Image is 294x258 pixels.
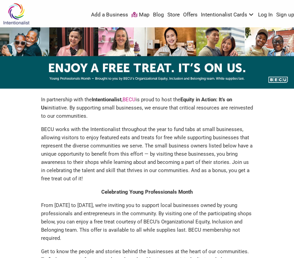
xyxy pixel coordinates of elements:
[41,96,232,111] strong: Equity in Action: It’s on Us
[167,11,180,19] a: Store
[201,11,255,19] a: Intentionalist Cards
[41,201,253,242] p: From [DATE] to [DATE], we’re inviting you to support local businesses owned by young professional...
[41,125,253,183] p: BECU works with the Intentionalist throughout the year to fund tabs at small businesses, allowing...
[153,11,164,19] a: Blog
[183,11,197,19] a: Offers
[123,96,136,103] a: BECU
[41,95,253,120] p: In partnership with the , is proud to host the initiative. By supporting small businesses, we ens...
[91,11,128,19] a: Add a Business
[131,11,150,19] a: Map
[92,96,122,103] strong: Intentionalist
[258,11,273,19] a: Log In
[101,189,193,195] strong: Celebrating Young Professionals Month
